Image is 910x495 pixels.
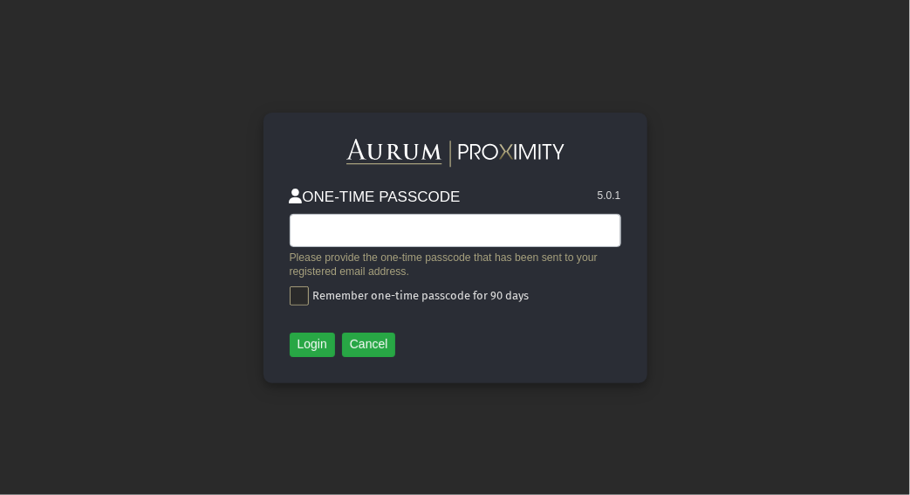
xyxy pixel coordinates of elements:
h3: ONE-TIME PASSCODE [290,189,461,207]
div: 5.0.1 [598,189,621,214]
button: Login [290,333,335,357]
img: Aurum-Proximity%20white.svg [346,139,564,168]
div: Please provide the one-time passcode that has been sent to your registered email address. [290,251,621,279]
button: Cancel [342,333,396,357]
span: Remember one-time passcode for 90 days [309,289,530,302]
